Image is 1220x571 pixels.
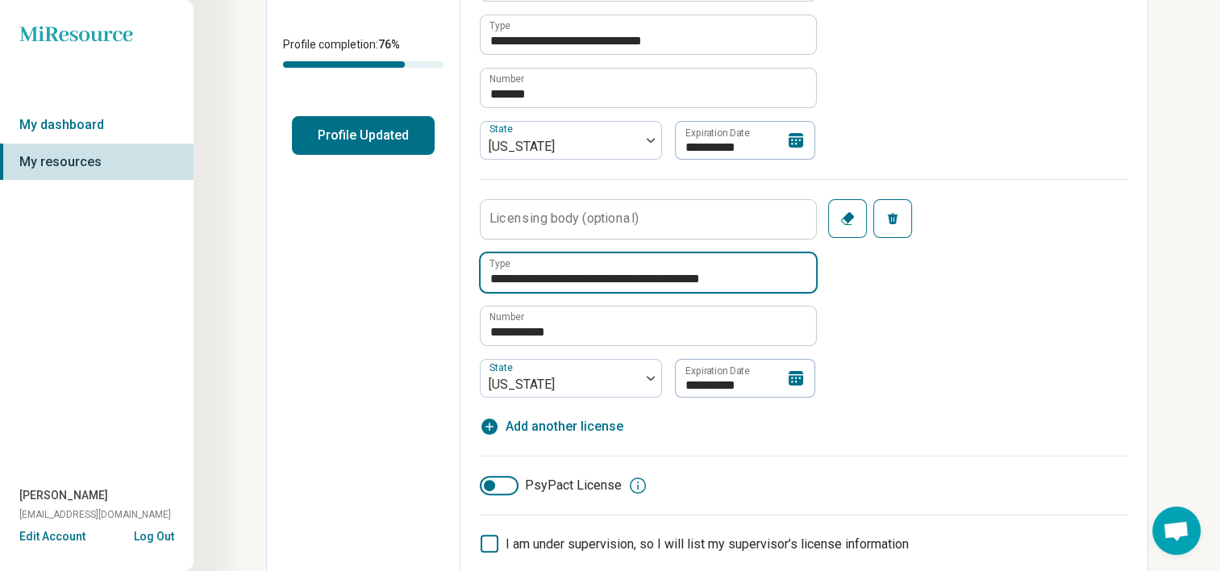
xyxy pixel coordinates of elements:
[489,123,516,135] label: State
[481,15,816,54] input: credential.licenses.0.name
[19,507,171,522] span: [EMAIL_ADDRESS][DOMAIN_NAME]
[19,487,108,504] span: [PERSON_NAME]
[134,528,174,541] button: Log Out
[267,27,460,77] div: Profile completion:
[489,312,524,322] label: Number
[1152,506,1201,555] div: Open chat
[19,528,85,545] button: Edit Account
[378,38,400,51] span: 76 %
[292,116,435,155] button: Profile Updated
[489,212,639,225] label: Licensing body (optional)
[489,74,524,84] label: Number
[283,61,443,68] div: Profile completion
[480,476,622,495] label: PsyPact License
[481,253,816,292] input: credential.licenses.1.name
[480,417,623,436] button: Add another license
[489,361,516,373] label: State
[489,21,510,31] label: Type
[489,259,510,269] label: Type
[506,417,623,436] span: Add another license
[506,536,909,552] span: I am under supervision, so I will list my supervisor’s license information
